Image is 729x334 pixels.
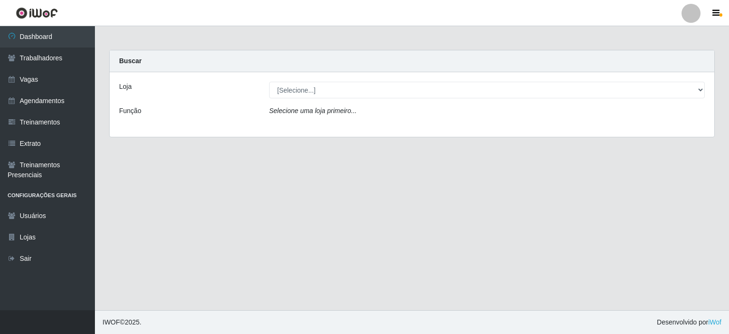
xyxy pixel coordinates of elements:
img: CoreUI Logo [16,7,58,19]
i: Selecione uma loja primeiro... [269,107,356,115]
label: Loja [119,82,131,92]
strong: Buscar [119,57,141,65]
a: iWof [708,318,721,326]
span: © 2025 . [103,317,141,327]
span: IWOF [103,318,120,326]
label: Função [119,106,141,116]
span: Desenvolvido por [657,317,721,327]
